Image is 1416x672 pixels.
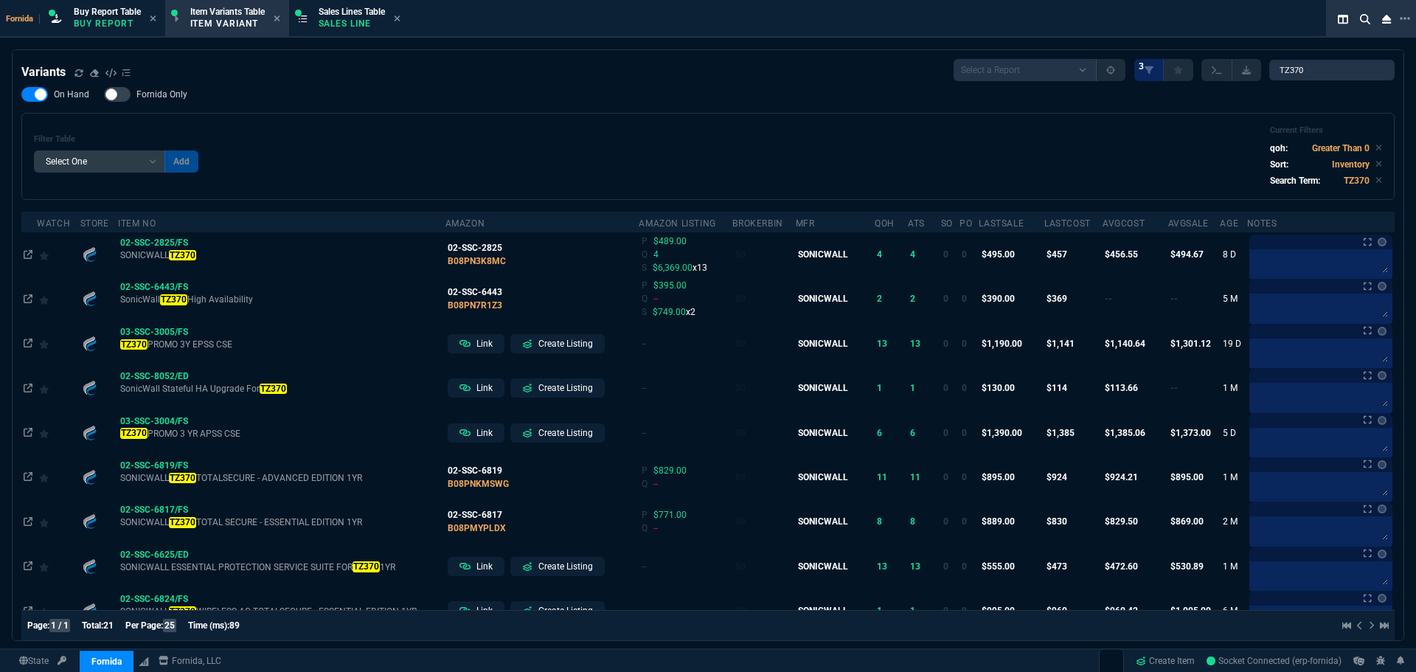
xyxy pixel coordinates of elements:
[39,288,77,309] div: Add to Watchlist
[1105,472,1138,482] span: $924.21
[877,606,882,616] span: 1
[1270,142,1288,155] p: qoh:
[982,472,1015,482] span: $895.00
[1047,294,1067,304] span: $369
[910,428,915,438] span: 6
[653,307,686,317] span: $749.00
[1047,472,1067,482] span: $924
[160,294,187,305] mark: TZ370
[941,277,959,321] td: 0
[39,333,77,354] div: Add to Watchlist
[120,327,188,337] span: 03-SSC-3005/FS
[1130,650,1201,672] a: Create Item
[394,13,400,25] nx-icon: Close Tab
[941,232,959,277] td: 0
[120,516,442,528] span: SONICWALL TOTAL SECURE - ESSENTIAL EDITION 1YR
[118,544,445,588] td: SONICWALL ESSENTIAL PROTECTION SERVICE SUITE FOR TZ370 1YR
[120,339,442,350] span: PROMO 3Y EPSS CSE
[118,366,445,410] td: SonicWall Stateful HA Upgrade For TZ370
[448,300,502,311] span: B08PN7R1Z3
[877,516,882,527] span: 8
[1207,654,1342,668] a: M19mqheqhVKyeaf3AADs
[15,654,53,668] a: Global State
[735,249,746,260] span: $0
[1220,218,1238,229] div: Age
[24,516,32,527] nx-icon: Open In Opposite Panel
[118,232,445,277] td: SONICWALL TZ370
[120,472,442,484] span: SONICWALL TOTALSECURE - ADVANCED EDITION 1YR
[74,7,141,17] span: Buy Report Table
[120,371,189,381] span: 02-SSC-8052/ED
[877,472,887,482] span: 11
[510,378,605,398] a: Create Listing
[53,654,71,668] a: API TOKEN
[642,381,731,395] p: --
[39,600,77,621] div: Add to Watchlist
[798,383,848,393] span: SONICWALL
[190,18,264,30] p: Item Variant
[1105,294,1112,304] span: --
[735,428,746,438] span: $0
[1047,339,1075,349] span: $1,141
[448,423,504,443] a: Link
[24,428,32,438] nx-icon: Open In Opposite Panel
[80,218,109,229] div: Store
[118,589,445,633] td: SONICWALL TZ370 WIRELESS-AC TOTALSECURE - ESSENTIAL EDITION 1YR
[642,426,731,440] p: --
[798,249,848,260] span: SONICWALL
[39,423,77,443] div: Add to Watchlist
[448,287,502,297] span: 02-SSC-6443
[448,557,504,576] a: Link
[735,472,746,482] span: $0
[653,465,687,476] span: $829.00
[39,467,77,488] div: Add to Watchlist
[910,606,915,616] span: 1
[1105,428,1145,438] span: $1,385.06
[1047,606,1067,616] span: $960
[118,218,156,229] div: Item No
[120,282,188,292] span: 02-SSC-6443/FS
[120,383,442,395] span: SonicWall Stateful HA Upgrade For
[1170,606,1211,616] span: $1,005.00
[982,383,1015,393] span: $130.00
[910,383,915,393] span: 1
[1168,218,1209,229] div: AvgSale
[1047,561,1067,572] span: $473
[642,307,647,317] span: S
[34,134,198,145] h6: Filter Table
[120,416,188,426] span: 03-SSC-3004/FS
[979,218,1024,229] div: lastSale
[1270,158,1288,171] p: Sort:
[448,256,506,266] span: B08PN3K8MC
[735,561,746,572] span: $0
[510,601,605,620] a: Create Listing
[1270,125,1382,136] h6: Current Filters
[120,428,147,438] mark: TZ370
[118,277,445,321] td: SonicWall TZ370 High Availability
[120,428,442,440] span: PROMO 3 YR APSS CSE
[941,499,959,544] td: 0
[103,620,114,631] span: 21
[959,366,979,410] td: 0
[448,510,502,520] span: 02-SSC-6817
[642,560,731,573] p: --
[260,384,286,394] mark: TZ370
[274,13,280,25] nx-icon: Close Tab
[118,455,445,499] td: SONICWALL TZ370 TOTALSECURE - ADVANCED EDITION 1YR
[1220,544,1246,588] td: 1 M
[1170,339,1211,349] span: $1,301.12
[959,499,979,544] td: 0
[1354,10,1376,28] nx-icon: Search
[118,410,445,454] td: TZ370 PROMO 3 YR APSS CSE
[1376,10,1397,28] nx-icon: Close Workbench
[642,510,648,520] span: P
[118,499,445,544] td: SONICWALL TZ370 TOTAL SECURE - ESSENTIAL EDITION 1YR
[941,544,959,588] td: 0
[1047,516,1067,527] span: $830
[448,523,506,533] span: B08PMYPLDX
[1220,589,1246,633] td: 6 M
[1170,472,1204,482] span: $895.00
[1105,339,1145,349] span: $1,140.64
[353,561,379,572] mark: TZ370
[1207,656,1342,666] span: Socket Connected (erp-fornida)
